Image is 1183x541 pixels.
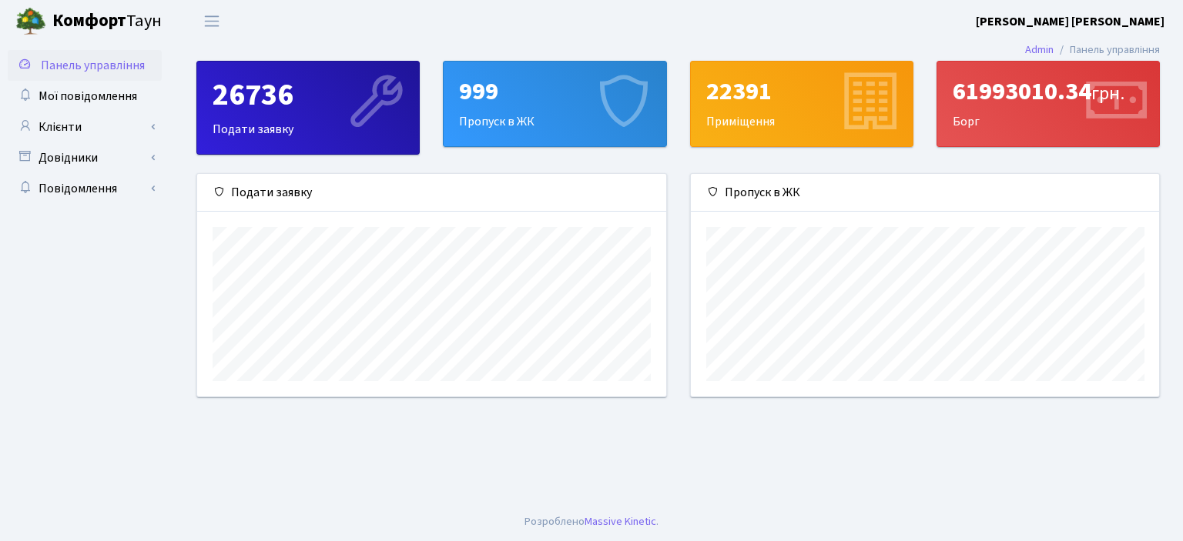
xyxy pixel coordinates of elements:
div: 999 [459,77,650,106]
div: Подати заявку [197,62,419,154]
a: 999Пропуск в ЖК [443,61,666,147]
b: [PERSON_NAME] [PERSON_NAME] [976,13,1165,30]
li: Панель управління [1054,42,1160,58]
span: Таун [52,8,162,35]
div: Пропуск в ЖК [691,174,1160,212]
a: 22391Приміщення [690,61,913,147]
nav: breadcrumb [1002,34,1183,66]
a: Довідники [8,142,162,173]
span: Мої повідомлення [39,88,137,105]
div: 26736 [213,77,404,114]
a: Панель управління [8,50,162,81]
a: Admin [1025,42,1054,58]
div: Борг [937,62,1159,146]
b: Комфорт [52,8,126,33]
a: Клієнти [8,112,162,142]
button: Переключити навігацію [193,8,231,34]
div: Пропуск в ЖК [444,62,665,146]
a: Massive Kinetic [585,513,656,529]
a: Повідомлення [8,173,162,204]
a: Мої повідомлення [8,81,162,112]
div: Розроблено . [524,513,659,530]
a: 26736Подати заявку [196,61,420,155]
div: 22391 [706,77,897,106]
img: logo.png [15,6,46,37]
a: [PERSON_NAME] [PERSON_NAME] [976,12,1165,31]
span: Панель управління [41,57,145,74]
div: 61993010.34 [953,77,1144,106]
div: Приміщення [691,62,913,146]
div: Подати заявку [197,174,666,212]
